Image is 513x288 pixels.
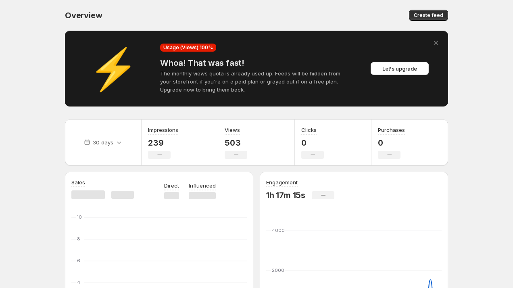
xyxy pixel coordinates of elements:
[189,182,216,190] p: Influenced
[430,37,442,48] button: Dismiss alert
[225,138,247,148] p: 503
[301,126,317,134] h3: Clicks
[65,10,102,20] span: Overview
[382,65,417,73] span: Let's upgrade
[77,236,80,242] text: 8
[266,190,305,200] p: 1h 17m 15s
[378,126,405,134] h3: Purchases
[371,62,429,75] button: Let's upgrade
[266,178,298,186] h3: Engagement
[160,44,216,52] div: Usage (Views): 100 %
[301,138,324,148] p: 0
[93,138,113,146] p: 30 days
[71,178,85,186] h3: Sales
[148,138,178,148] p: 239
[272,267,284,273] text: 2000
[164,182,179,190] p: Direct
[378,138,405,148] p: 0
[414,12,443,19] span: Create feed
[160,69,353,94] p: The monthly views quota is already used up. Feeds will be hidden from your storefront if you're o...
[160,58,353,68] h4: Whoa! That was fast!
[272,227,285,233] text: 4000
[73,65,154,73] div: ⚡
[148,126,178,134] h3: Impressions
[77,214,82,220] text: 10
[225,126,240,134] h3: Views
[77,258,80,263] text: 6
[409,10,448,21] button: Create feed
[77,280,80,285] text: 4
